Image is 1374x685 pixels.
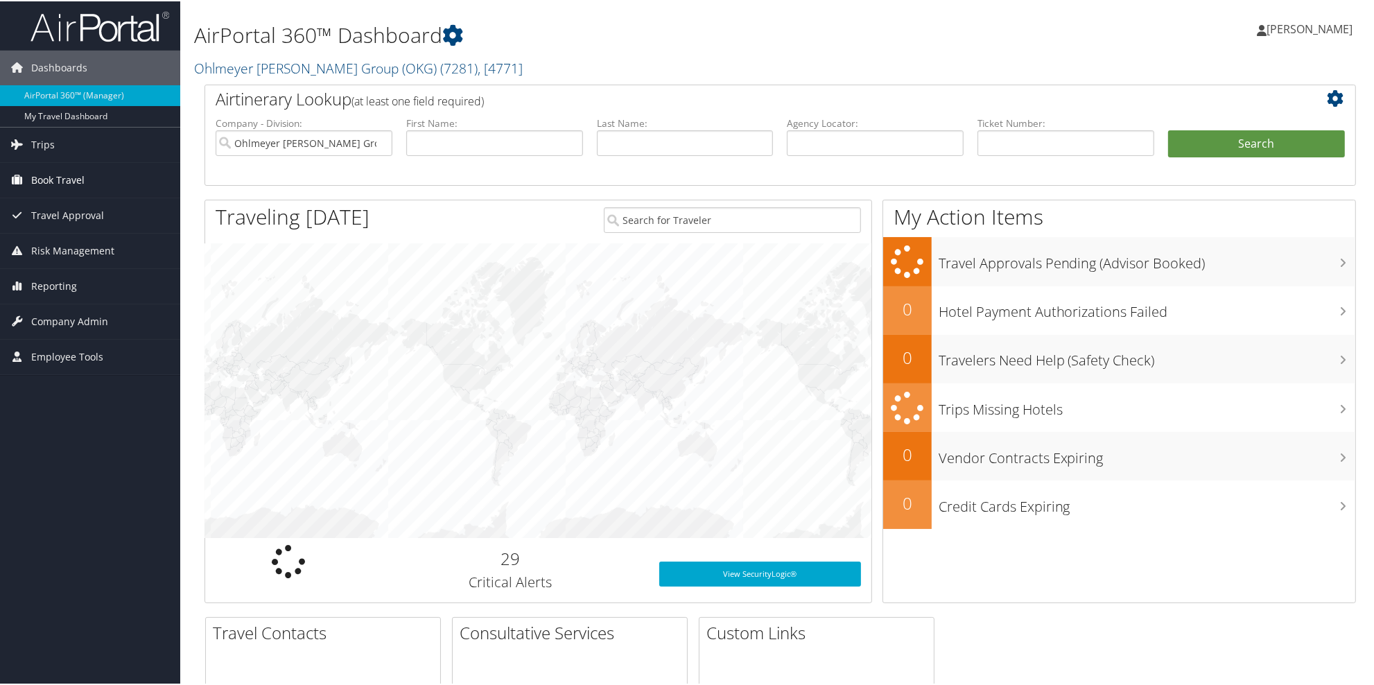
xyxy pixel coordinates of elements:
[440,58,478,76] span: ( 7281 )
[213,620,440,643] h2: Travel Contacts
[883,442,932,465] h2: 0
[1267,20,1353,35] span: [PERSON_NAME]
[31,197,104,232] span: Travel Approval
[939,245,1355,272] h3: Travel Approvals Pending (Advisor Booked)
[31,232,114,267] span: Risk Management
[597,115,774,129] label: Last Name:
[883,285,1355,333] a: 0Hotel Payment Authorizations Failed
[1168,129,1345,157] button: Search
[351,92,484,107] span: (at least one field required)
[194,58,523,76] a: Ohlmeyer [PERSON_NAME] Group (OKG)
[604,206,860,232] input: Search for Traveler
[883,296,932,320] h2: 0
[659,560,860,585] a: View SecurityLogic®
[883,236,1355,285] a: Travel Approvals Pending (Advisor Booked)
[31,268,77,302] span: Reporting
[31,126,55,161] span: Trips
[939,392,1355,418] h3: Trips Missing Hotels
[31,303,108,338] span: Company Admin
[31,162,85,196] span: Book Travel
[406,115,583,129] label: First Name:
[382,546,638,569] h2: 29
[883,479,1355,528] a: 0Credit Cards Expiring
[787,115,964,129] label: Agency Locator:
[706,620,934,643] h2: Custom Links
[31,338,103,373] span: Employee Tools
[216,86,1249,110] h2: Airtinerary Lookup
[977,115,1154,129] label: Ticket Number:
[216,115,392,129] label: Company - Division:
[939,440,1355,467] h3: Vendor Contracts Expiring
[31,49,87,84] span: Dashboards
[31,9,169,42] img: airportal-logo.png
[883,201,1355,230] h1: My Action Items
[883,345,932,368] h2: 0
[478,58,523,76] span: , [ 4771 ]
[883,333,1355,382] a: 0Travelers Need Help (Safety Check)
[883,490,932,514] h2: 0
[939,489,1355,515] h3: Credit Cards Expiring
[460,620,687,643] h2: Consultative Services
[382,571,638,591] h3: Critical Alerts
[216,201,369,230] h1: Traveling [DATE]
[194,19,975,49] h1: AirPortal 360™ Dashboard
[883,431,1355,479] a: 0Vendor Contracts Expiring
[1257,7,1366,49] a: [PERSON_NAME]
[939,294,1355,320] h3: Hotel Payment Authorizations Failed
[883,382,1355,431] a: Trips Missing Hotels
[939,342,1355,369] h3: Travelers Need Help (Safety Check)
